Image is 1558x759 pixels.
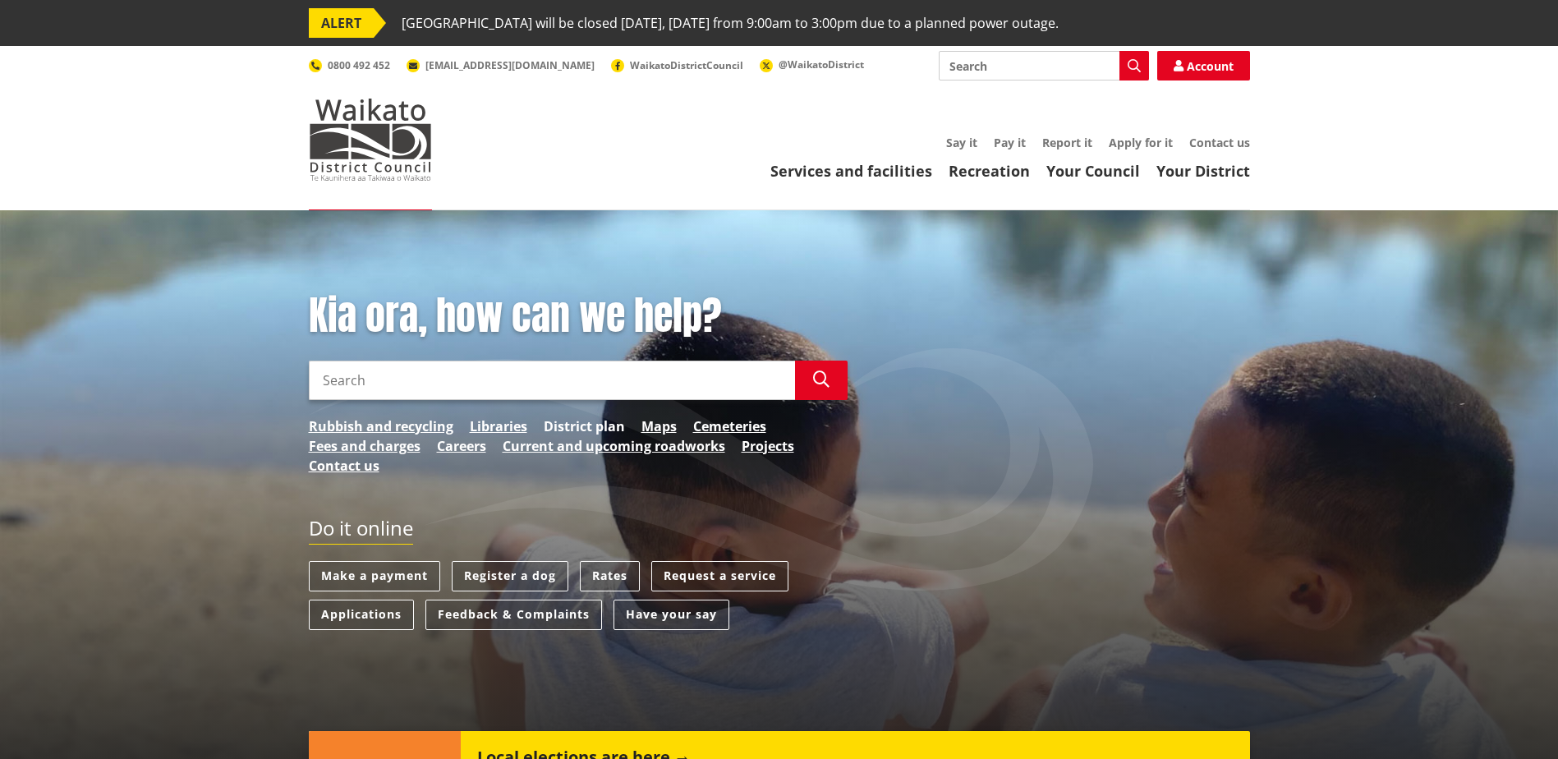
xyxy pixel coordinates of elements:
[611,58,743,72] a: WaikatoDistrictCouncil
[402,8,1059,38] span: [GEOGRAPHIC_DATA] will be closed [DATE], [DATE] from 9:00am to 3:00pm due to a planned power outage.
[309,416,453,436] a: Rubbish and recycling
[770,161,932,181] a: Services and facilities
[1109,135,1173,150] a: Apply for it
[994,135,1026,150] a: Pay it
[309,517,413,545] h2: Do it online
[407,58,595,72] a: [EMAIL_ADDRESS][DOMAIN_NAME]
[641,416,677,436] a: Maps
[614,600,729,630] a: Have your say
[437,436,486,456] a: Careers
[1156,161,1250,181] a: Your District
[503,436,725,456] a: Current and upcoming roadworks
[544,416,625,436] a: District plan
[309,292,848,340] h1: Kia ora, how can we help?
[309,436,421,456] a: Fees and charges
[651,561,788,591] a: Request a service
[1046,161,1140,181] a: Your Council
[760,57,864,71] a: @WaikatoDistrict
[946,135,977,150] a: Say it
[693,416,766,436] a: Cemeteries
[309,561,440,591] a: Make a payment
[742,436,794,456] a: Projects
[1157,51,1250,80] a: Account
[328,58,390,72] span: 0800 492 452
[309,600,414,630] a: Applications
[1482,690,1542,749] iframe: Messenger Launcher
[425,600,602,630] a: Feedback & Complaints
[939,51,1149,80] input: Search input
[452,561,568,591] a: Register a dog
[1042,135,1092,150] a: Report it
[309,99,432,181] img: Waikato District Council - Te Kaunihera aa Takiwaa o Waikato
[580,561,640,591] a: Rates
[425,58,595,72] span: [EMAIL_ADDRESS][DOMAIN_NAME]
[309,361,795,400] input: Search input
[309,8,374,38] span: ALERT
[309,456,379,476] a: Contact us
[309,58,390,72] a: 0800 492 452
[949,161,1030,181] a: Recreation
[1189,135,1250,150] a: Contact us
[779,57,864,71] span: @WaikatoDistrict
[470,416,527,436] a: Libraries
[630,58,743,72] span: WaikatoDistrictCouncil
